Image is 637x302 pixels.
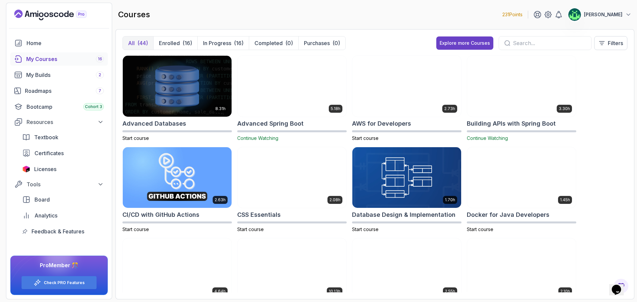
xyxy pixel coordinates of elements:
[27,180,104,188] div: Tools
[10,68,108,82] a: builds
[122,135,149,141] span: Start course
[560,197,570,203] p: 1.45h
[26,55,104,63] div: My Courses
[352,238,461,299] img: Git & GitHub Fundamentals card
[352,56,461,117] img: AWS for Developers card
[159,39,180,47] p: Enrolled
[153,36,197,50] button: Enrolled(16)
[304,39,330,47] p: Purchases
[332,39,340,47] div: (0)
[99,88,101,93] span: 7
[98,56,102,62] span: 16
[14,10,102,20] a: Landing page
[122,226,149,232] span: Start course
[85,104,102,109] span: Cohort 3
[467,55,576,142] a: Building APIs with Spring Boot card3.30hBuilding APIs with Spring BootContinue Watching
[122,119,186,128] h2: Advanced Databases
[18,162,108,176] a: licenses
[35,211,57,219] span: Analytics
[27,39,104,47] div: Home
[329,289,340,294] p: 10.13h
[34,165,56,173] span: Licenses
[249,36,298,50] button: Completed(0)
[331,106,340,111] p: 5.18h
[118,9,150,20] h2: courses
[123,238,232,299] img: Docker For Professionals card
[203,39,231,47] p: In Progress
[285,39,293,47] div: (0)
[10,84,108,97] a: roadmaps
[18,225,108,238] a: feedback
[609,275,630,295] iframe: chat widget
[128,39,135,47] p: All
[123,36,153,50] button: All(44)
[352,226,379,232] span: Start course
[436,36,493,50] button: Explore more Courses
[10,178,108,190] button: Tools
[594,36,627,50] button: Filters
[237,135,278,141] span: Continue Watching
[584,11,622,18] p: [PERSON_NAME]
[26,71,104,79] div: My Builds
[513,39,586,47] input: Search...
[608,39,623,47] p: Filters
[99,72,101,78] span: 2
[137,39,148,47] div: (44)
[238,147,346,208] img: CSS Essentials card
[35,149,64,157] span: Certificates
[298,36,345,50] button: Purchases(0)
[329,197,340,203] p: 2.08h
[10,52,108,66] a: courses
[215,106,226,111] p: 8.31h
[34,133,58,141] span: Textbook
[22,166,30,172] img: jetbrains icon
[18,147,108,160] a: certificates
[237,55,347,142] a: Advanced Spring Boot card5.18hAdvanced Spring BootContinue Watching
[254,39,283,47] p: Completed
[467,238,576,299] img: GitHub Toolkit card
[35,196,50,204] span: Board
[44,280,85,285] a: Check PRO Features
[237,210,281,219] h2: CSS Essentials
[10,100,108,113] a: bootcamp
[18,209,108,222] a: analytics
[238,238,346,299] img: Git for Professionals card
[10,36,108,50] a: home
[32,227,84,235] span: Feedback & Features
[237,226,264,232] span: Start course
[215,197,226,203] p: 2.63h
[10,116,108,128] button: Resources
[467,226,493,232] span: Start course
[560,289,570,294] p: 2.10h
[440,40,490,46] div: Explore more Courses
[123,147,232,208] img: CI/CD with GitHub Actions card
[238,56,346,117] img: Advanced Spring Boot card
[467,56,576,117] img: Building APIs with Spring Boot card
[559,106,570,111] p: 3.30h
[214,289,226,294] p: 4.64h
[122,210,199,219] h2: CI/CD with GitHub Actions
[352,119,411,128] h2: AWS for Developers
[123,56,232,117] img: Advanced Databases card
[25,87,104,95] div: Roadmaps
[352,135,379,141] span: Start course
[445,197,455,203] p: 1.70h
[352,210,456,219] h2: Database Design & Implementation
[467,147,576,208] img: Docker for Java Developers card
[445,289,455,294] p: 2.55h
[237,119,304,128] h2: Advanced Spring Boot
[18,131,108,144] a: textbook
[27,103,104,111] div: Bootcamp
[467,210,549,219] h2: Docker for Java Developers
[568,8,632,21] button: user profile image[PERSON_NAME]
[444,106,455,111] p: 2.73h
[234,39,244,47] div: (16)
[568,8,581,21] img: user profile image
[27,118,104,126] div: Resources
[352,147,461,208] img: Database Design & Implementation card
[182,39,192,47] div: (16)
[21,276,97,289] button: Check PRO Features
[467,135,508,141] span: Continue Watching
[197,36,249,50] button: In Progress(16)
